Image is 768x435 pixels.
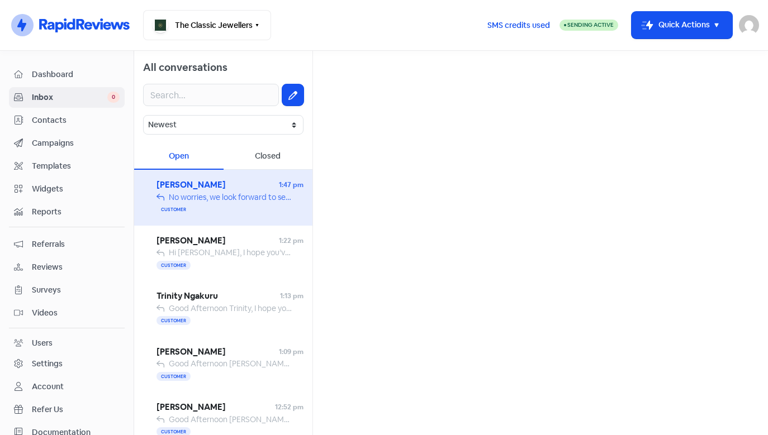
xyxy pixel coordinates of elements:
[157,290,280,303] span: Trinity Ngakuru
[32,358,63,370] div: Settings
[32,183,120,195] span: Widgets
[32,206,120,218] span: Reports
[157,179,279,192] span: [PERSON_NAME]
[279,347,304,357] span: 1:09 pm
[32,307,120,319] span: Videos
[280,291,304,301] span: 1:13 pm
[275,402,304,412] span: 12:52 pm
[9,234,125,255] a: Referrals
[9,133,125,154] a: Campaigns
[134,144,224,170] div: Open
[32,92,107,103] span: Inbox
[32,238,120,250] span: Referrals
[9,353,125,374] a: Settings
[9,376,125,397] a: Account
[143,61,227,74] span: All conversations
[9,202,125,222] a: Reports
[279,236,304,246] span: 1:22 pm
[157,372,191,381] span: Customer
[224,144,313,170] div: Closed
[9,257,125,278] a: Reviews
[567,21,614,28] span: Sending Active
[157,235,279,247] span: [PERSON_NAME]
[32,337,53,349] div: Users
[279,180,304,190] span: 1:47 pm
[32,404,120,415] span: Refer Us
[9,280,125,300] a: Surveys
[32,381,64,393] div: Account
[9,87,125,108] a: Inbox 0
[157,401,275,414] span: [PERSON_NAME]
[157,205,191,214] span: Customer
[157,316,191,325] span: Customer
[32,261,120,273] span: Reviews
[32,137,120,149] span: Campaigns
[32,160,120,172] span: Templates
[9,179,125,199] a: Widgets
[478,18,560,30] a: SMS credits used
[143,10,271,40] button: The Classic Jewellers
[107,92,120,103] span: 0
[9,399,125,420] a: Refer Us
[9,156,125,176] a: Templates
[169,192,355,202] span: No worries, we look forward to seeing you both then!
[32,284,120,296] span: Surveys
[9,303,125,323] a: Videos
[9,333,125,353] a: Users
[32,114,120,126] span: Contacts
[739,15,759,35] img: User
[143,84,279,106] input: Search...
[157,261,191,270] span: Customer
[9,64,125,85] a: Dashboard
[157,346,279,358] span: [PERSON_NAME]
[9,110,125,131] a: Contacts
[560,18,618,32] a: Sending Active
[32,69,120,80] span: Dashboard
[632,12,732,39] button: Quick Actions
[487,20,550,31] span: SMS credits used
